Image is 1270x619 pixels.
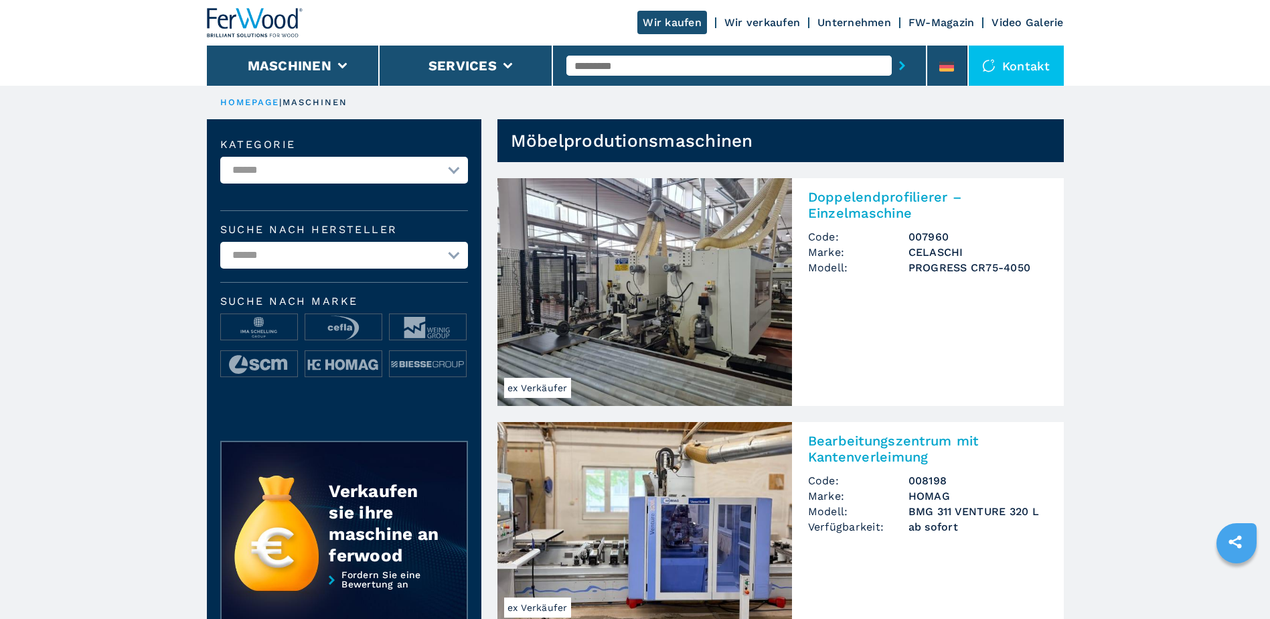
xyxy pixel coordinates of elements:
[207,8,303,38] img: Ferwood
[908,473,1048,488] h3: 008198
[283,96,348,109] p: maschinen
[305,351,382,378] img: image
[908,245,1048,260] h3: CELASCHI
[279,97,282,107] span: |
[220,139,468,150] label: Kategorie
[511,130,753,151] h1: Möbelprodutionsmaschinen
[390,314,466,341] img: image
[982,59,996,72] img: Kontakt
[220,296,468,307] span: Suche nach Marke
[908,260,1048,275] h3: PROGRESS CR75-4050
[808,488,908,504] span: Marke:
[808,433,1048,465] h2: Bearbeitungszentrum mit Kantenverleimung
[892,50,912,81] button: submit-button
[908,488,1048,504] h3: HOMAG
[221,351,297,378] img: image
[220,224,468,235] label: Suche nach Hersteller
[504,598,571,618] span: ex Verkäufer
[724,16,800,29] a: Wir verkaufen
[908,229,1048,245] h3: 007960
[817,16,891,29] a: Unternehmen
[808,229,908,245] span: Code:
[497,178,792,406] img: Doppelendprofilierer – Einzelmaschine CELASCHI PROGRESS CR75-4050
[220,97,280,107] a: HOMEPAGE
[504,378,571,398] span: ex Verkäufer
[497,178,1064,406] a: Doppelendprofilierer – Einzelmaschine CELASCHI PROGRESS CR75-4050ex VerkäuferDoppelendprofilierer...
[329,480,440,566] div: Verkaufen sie ihre maschine an ferwood
[808,519,908,535] span: Verfügbarkeit:
[908,519,1048,535] span: ab sofort
[808,504,908,519] span: Modell:
[808,473,908,488] span: Code:
[908,16,975,29] a: FW-Magazin
[1218,525,1252,559] a: sharethis
[808,260,908,275] span: Modell:
[908,504,1048,519] h3: BMG 311 VENTURE 320 L
[969,46,1064,86] div: Kontakt
[808,245,908,260] span: Marke:
[428,58,497,74] button: Services
[305,314,382,341] img: image
[991,16,1063,29] a: Video Galerie
[221,314,297,341] img: image
[637,11,707,34] a: Wir kaufen
[808,189,1048,221] h2: Doppelendprofilierer – Einzelmaschine
[390,351,466,378] img: image
[248,58,331,74] button: Maschinen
